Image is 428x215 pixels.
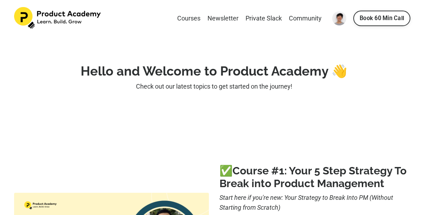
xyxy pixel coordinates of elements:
[246,13,282,24] a: Private Slack
[207,13,238,24] a: Newsletter
[332,11,346,25] img: User Avatar
[14,82,414,92] p: Check out our latest topics to get started on the journey!
[219,194,393,211] i: Start here if you're new: Your Strategy to Break Into PM (Without Starting from Scratch)
[219,165,279,177] b: ✅
[14,7,102,29] img: Product Academy Logo
[177,13,200,24] a: Courses
[232,165,279,177] a: Course #
[81,64,347,78] strong: Hello and Welcome to Product Academy 👋
[219,165,407,190] a: 1: Your 5 Step Strategy To Break into Product Management
[289,13,322,24] a: Community
[353,11,410,26] a: Book 60 Min Call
